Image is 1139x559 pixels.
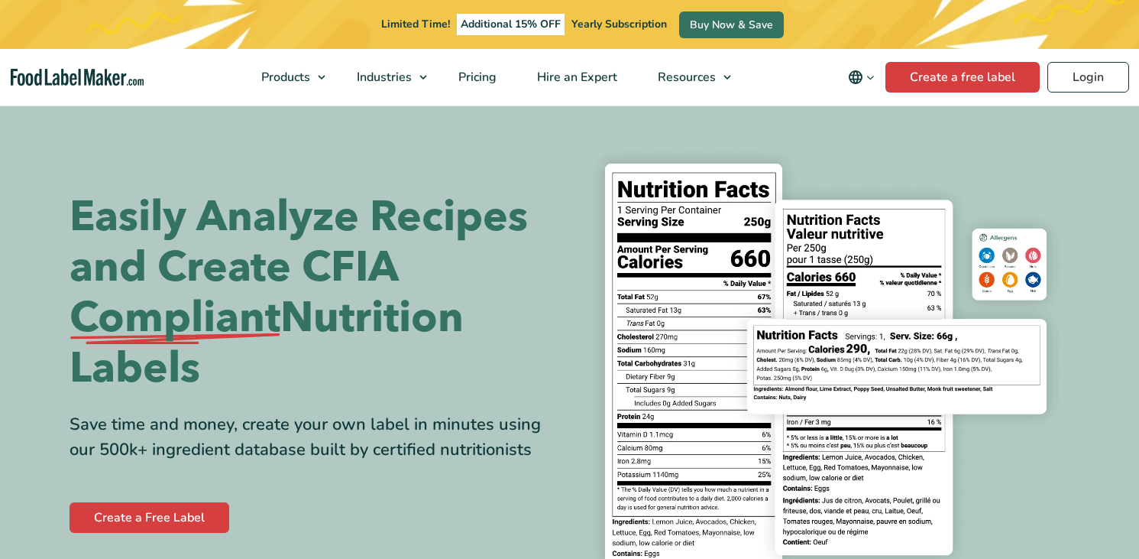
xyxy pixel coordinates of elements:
a: Login [1047,62,1129,93]
span: Products [257,69,312,86]
a: Resources [638,49,739,106]
span: Industries [352,69,413,86]
span: Pricing [454,69,498,86]
a: Buy Now & Save [679,11,784,38]
a: Products [241,49,333,106]
span: Compliant [70,293,280,343]
div: Save time and money, create your own label in minutes using our 500k+ ingredient database built b... [70,412,558,463]
a: Create a free label [885,62,1040,93]
span: Yearly Subscription [571,17,667,31]
a: Pricing [438,49,513,106]
span: Additional 15% OFF [457,14,565,35]
span: Limited Time! [381,17,450,31]
button: Change language [837,62,885,93]
a: Create a Free Label [70,502,229,533]
a: Hire an Expert [517,49,634,106]
a: Industries [337,49,435,106]
span: Hire an Expert [532,69,619,86]
a: Food Label Maker homepage [11,69,144,86]
span: Resources [653,69,717,86]
h1: Easily Analyze Recipes and Create CFIA Nutrition Labels [70,192,558,394]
